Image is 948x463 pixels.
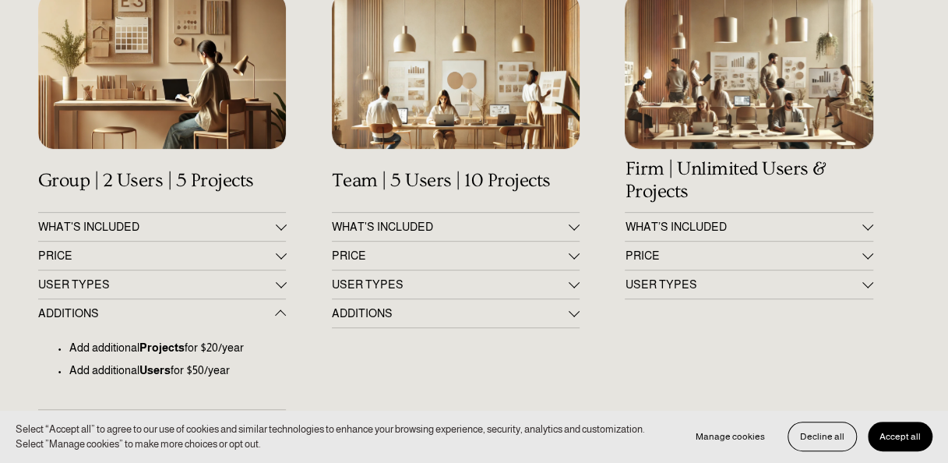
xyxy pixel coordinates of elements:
[868,422,932,451] button: Accept all
[332,278,569,291] span: USER TYPES
[38,270,287,299] button: USER TYPES
[332,221,569,233] span: WHAT'S INCLUDED
[696,431,765,442] span: Manage cookies
[332,213,580,241] button: WHAT'S INCLUDED
[332,169,580,192] h4: Team | 5 Users | 10 Projects
[38,249,276,262] span: PRICE
[332,307,569,320] span: ADDITIONS
[625,242,873,270] button: PRICE
[38,278,276,291] span: USER TYPES
[625,270,873,299] button: USER TYPES
[38,221,276,233] span: WHAT'S INCLUDED
[625,157,873,203] h4: Firm | Unlimited Users & Projects
[16,422,668,452] p: Select “Accept all” to agree to our use of cookies and similar technologies to enhance your brows...
[332,242,580,270] button: PRICE
[38,299,287,327] button: ADDITIONS
[69,340,287,357] p: Add additional for $20/year
[69,362,287,380] p: Add additional for $50/year
[38,307,276,320] span: ADDITIONS
[625,213,873,241] button: WHAT’S INCLUDED
[139,364,171,376] strong: Users
[684,422,777,451] button: Manage cookies
[38,213,287,241] button: WHAT'S INCLUDED
[879,431,921,442] span: Accept all
[625,278,862,291] span: USER TYPES
[788,422,857,451] button: Decline all
[332,270,580,299] button: USER TYPES
[332,249,569,262] span: PRICE
[625,249,862,262] span: PRICE
[38,327,287,409] div: ADDITIONS
[332,299,580,327] button: ADDITIONS
[38,169,287,192] h4: Group | 2 Users | 5 Projects
[139,341,185,354] strong: Projects
[38,242,287,270] button: PRICE
[625,221,862,233] span: WHAT’S INCLUDED
[800,431,844,442] span: Decline all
